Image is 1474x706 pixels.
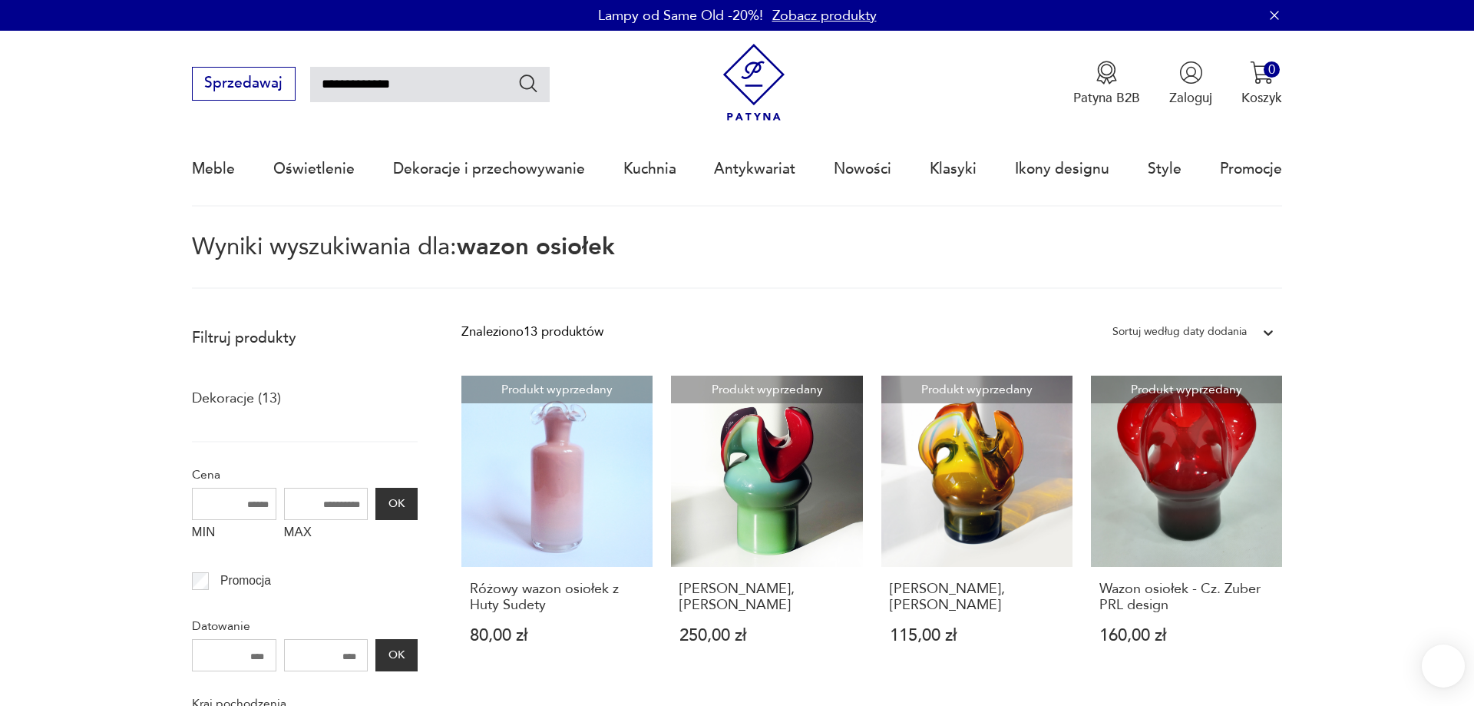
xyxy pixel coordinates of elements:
[192,520,276,549] label: MIN
[1099,628,1274,644] p: 160,00 zł
[1169,61,1212,107] button: Zaloguj
[890,582,1065,613] h3: [PERSON_NAME], [PERSON_NAME]
[192,78,296,91] a: Sprzedawaj
[192,616,418,636] p: Datowanie
[834,134,891,204] a: Nowości
[714,134,795,204] a: Antykwariat
[890,628,1065,644] p: 115,00 zł
[1250,61,1274,85] img: Ikona koszyka
[1422,645,1465,688] iframe: Smartsupp widget button
[716,44,793,121] img: Patyna - sklep z meblami i dekoracjami vintage
[679,582,854,613] h3: [PERSON_NAME], [PERSON_NAME]
[192,67,296,101] button: Sprzedawaj
[671,376,862,680] a: Produkt wyprzedanyWazon Osiołek, Czesław Zuber[PERSON_NAME], [PERSON_NAME]250,00 zł
[1169,89,1212,107] p: Zaloguj
[192,328,418,348] p: Filtruj produkty
[393,134,585,204] a: Dekoracje i przechowywanie
[1241,89,1282,107] p: Koszyk
[930,134,977,204] a: Klasyki
[772,6,877,25] a: Zobacz produkty
[1179,61,1203,85] img: Ikonka użytkownika
[461,376,653,680] a: Produkt wyprzedanyRóżowy wazon osiołek z Huty SudetyRóżowy wazon osiołek z Huty Sudety80,00 zł
[1220,134,1282,204] a: Promocje
[192,465,418,485] p: Cena
[517,72,540,94] button: Szukaj
[273,134,355,204] a: Oświetlenie
[1241,61,1282,107] button: 0Koszyk
[1073,89,1140,107] p: Patyna B2B
[1264,61,1280,78] div: 0
[220,571,271,591] p: Promocja
[457,230,615,263] span: wazon osiołek
[461,322,603,342] div: Znaleziono 13 produktów
[375,639,417,671] button: OK
[623,134,676,204] a: Kuchnia
[1148,134,1182,204] a: Style
[470,582,645,613] h3: Różowy wazon osiołek z Huty Sudety
[598,6,763,25] p: Lampy od Same Old -20%!
[470,628,645,644] p: 80,00 zł
[1073,61,1140,107] a: Ikona medaluPatyna B2B
[1099,582,1274,613] h3: Wazon osiołek - Cz. Zuber PRL design
[1015,134,1109,204] a: Ikony designu
[192,236,1283,289] p: Wyniki wyszukiwania dla:
[1095,61,1119,85] img: Ikona medalu
[192,134,235,204] a: Meble
[881,376,1072,680] a: Produkt wyprzedanyWazon Osiołek, Czesław Zuber[PERSON_NAME], [PERSON_NAME]115,00 zł
[284,520,368,549] label: MAX
[1112,322,1247,342] div: Sortuj według daty dodania
[1091,376,1282,680] a: Produkt wyprzedanyWazon osiołek - Cz. Zuber PRL designWazon osiołek - Cz. Zuber PRL design160,00 zł
[192,386,281,412] a: Dekoracje (13)
[375,488,417,520] button: OK
[679,628,854,644] p: 250,00 zł
[1073,61,1140,107] button: Patyna B2B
